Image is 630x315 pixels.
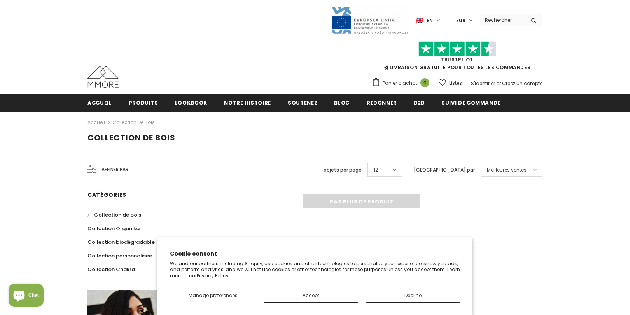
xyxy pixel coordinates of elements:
[6,283,46,309] inbox-online-store-chat: Shopify online store chat
[197,272,229,279] a: Privacy Policy
[264,289,358,303] button: Accept
[487,166,527,174] span: Meilleures ventes
[331,6,409,35] img: Javni Razpis
[87,238,155,246] span: Collection biodégradable
[189,292,238,299] span: Manage preferences
[439,76,462,90] a: Listes
[366,289,460,303] button: Decline
[416,17,423,24] img: i-lang-1.png
[87,94,112,111] a: Accueil
[414,94,425,111] a: B2B
[383,79,417,87] span: Panier d'achat
[480,14,525,26] input: Search Site
[288,94,317,111] a: soutenez
[170,289,256,303] button: Manage preferences
[288,99,317,107] span: soutenez
[502,80,542,87] a: Créez un compte
[170,250,460,258] h2: Cookie consent
[101,165,128,174] span: Affiner par
[87,235,155,249] a: Collection biodégradable
[87,99,112,107] span: Accueil
[87,132,175,143] span: Collection de bois
[224,99,271,107] span: Notre histoire
[324,166,362,174] label: objets par page
[374,166,378,174] span: 12
[334,94,350,111] a: Blog
[441,94,500,111] a: Suivi de commande
[175,99,207,107] span: Lookbook
[170,261,460,279] p: We and our partners, including Shopify, use cookies and other technologies to personalize your ex...
[367,94,397,111] a: Redonner
[441,56,473,63] a: TrustPilot
[224,94,271,111] a: Notre histoire
[372,77,433,89] a: Panier d'achat 0
[414,166,475,174] label: [GEOGRAPHIC_DATA] par
[94,211,141,219] span: Collection de bois
[87,191,126,199] span: Catégories
[87,208,141,222] a: Collection de bois
[496,80,501,87] span: or
[129,99,158,107] span: Produits
[449,79,462,87] span: Listes
[471,80,495,87] a: S'identifier
[418,41,496,56] img: Faites confiance aux étoiles pilotes
[420,78,429,87] span: 0
[441,99,500,107] span: Suivi de commande
[456,17,465,24] span: EUR
[414,99,425,107] span: B2B
[372,45,542,71] span: LIVRAISON GRATUITE POUR TOUTES LES COMMANDES
[175,94,207,111] a: Lookbook
[87,66,119,88] img: Cas MMORE
[87,266,135,273] span: Collection Chakra
[87,222,140,235] a: Collection Organika
[367,99,397,107] span: Redonner
[87,225,140,232] span: Collection Organika
[334,99,350,107] span: Blog
[87,262,135,276] a: Collection Chakra
[87,249,152,262] a: Collection personnalisée
[87,118,105,127] a: Accueil
[129,94,158,111] a: Produits
[331,17,409,23] a: Javni Razpis
[87,252,152,259] span: Collection personnalisée
[427,17,433,24] span: en
[112,119,155,126] a: Collection de bois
